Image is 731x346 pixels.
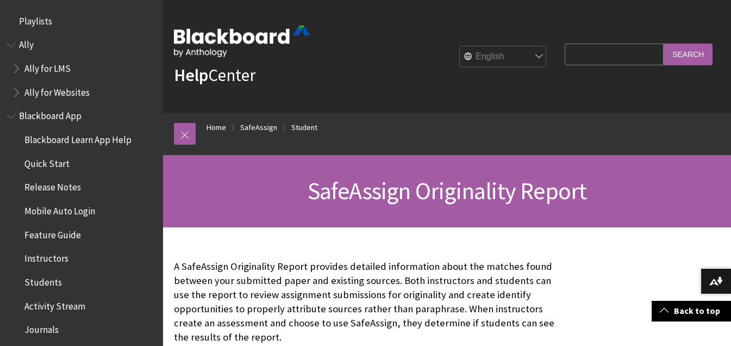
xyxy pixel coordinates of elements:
[308,176,587,206] span: SafeAssign Originality Report
[24,59,71,74] span: Ally for LMS
[7,12,157,30] nav: Book outline for Playlists
[24,155,70,169] span: Quick Start
[24,83,90,98] span: Ally for Websites
[460,46,547,68] select: Site Language Selector
[19,107,82,122] span: Blackboard App
[652,301,731,321] a: Back to top
[24,226,81,240] span: Feature Guide
[174,64,208,86] strong: Help
[24,178,81,193] span: Release Notes
[664,44,713,65] input: Search
[19,12,52,27] span: Playlists
[291,121,317,134] a: Student
[24,297,85,312] span: Activity Stream
[24,131,132,145] span: Blackboard Learn App Help
[19,36,34,51] span: Ally
[24,273,62,288] span: Students
[240,121,277,134] a: SafeAssign
[174,64,255,86] a: HelpCenter
[207,121,226,134] a: Home
[174,26,310,57] img: Blackboard by Anthology
[24,321,59,336] span: Journals
[7,36,157,102] nav: Book outline for Anthology Ally Help
[24,250,68,264] span: Instructors
[174,259,559,345] p: A SafeAssign Originality Report provides detailed information about the matches found between you...
[24,202,95,217] span: Mobile Auto Login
